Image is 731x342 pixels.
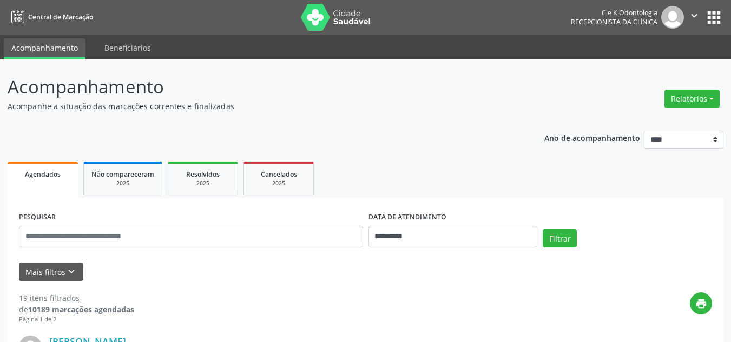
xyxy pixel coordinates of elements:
[8,73,509,100] p: Acompanhamento
[186,170,220,179] span: Resolvidos
[688,10,700,22] i: 
[252,179,306,187] div: 2025
[28,12,93,22] span: Central de Marcação
[91,170,154,179] span: Não compareceram
[19,263,83,281] button: Mais filtroskeyboard_arrow_down
[8,8,93,26] a: Central de Marcação
[19,304,134,315] div: de
[28,304,134,314] strong: 10189 marcações agendadas
[261,170,297,179] span: Cancelados
[695,298,707,310] i: print
[19,315,134,324] div: Página 1 de 2
[684,6,704,29] button: 
[690,292,712,314] button: print
[19,292,134,304] div: 19 itens filtrados
[25,170,61,179] span: Agendados
[543,229,577,247] button: Filtrar
[571,17,657,26] span: Recepcionista da clínica
[544,131,640,144] p: Ano de acompanhamento
[8,100,509,112] p: Acompanhe a situação das marcações correntes e finalizadas
[661,6,684,29] img: img
[704,8,723,27] button: apps
[571,8,657,17] div: C e K Odontologia
[19,209,56,226] label: PESQUISAR
[97,38,159,57] a: Beneficiários
[65,266,77,278] i: keyboard_arrow_down
[4,38,85,59] a: Acompanhamento
[91,179,154,187] div: 2025
[368,209,446,226] label: DATA DE ATENDIMENTO
[664,90,720,108] button: Relatórios
[176,179,230,187] div: 2025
